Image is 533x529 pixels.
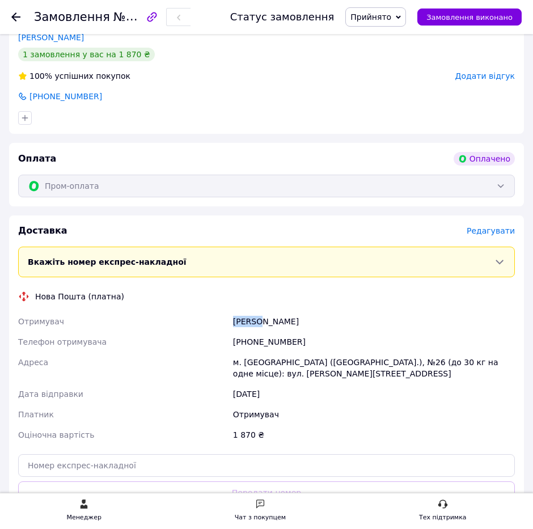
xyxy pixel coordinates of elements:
[18,70,130,82] div: успішних покупок
[18,410,54,419] span: Платник
[18,153,56,164] span: Оплата
[231,311,517,332] div: [PERSON_NAME]
[18,317,64,326] span: Отримувач
[454,152,515,166] div: Оплачено
[113,10,194,24] span: №359524474
[419,512,467,523] div: Тех підтримка
[231,384,517,404] div: [DATE]
[18,48,155,61] div: 1 замовлення у вас на 1 870 ₴
[18,454,515,477] input: Номер експрес-накладної
[235,512,286,523] div: Чат з покупцем
[29,71,52,81] span: 100%
[18,225,67,236] span: Доставка
[28,257,187,266] span: Вкажіть номер експрес-накладної
[34,10,110,24] span: Замовлення
[18,430,94,439] span: Оціночна вартість
[17,91,103,102] a: [PHONE_NUMBER]
[350,12,391,22] span: Прийнято
[11,11,20,23] div: Повернутися назад
[32,291,127,302] div: Нова Пошта (платна)
[231,404,517,425] div: Отримувач
[18,358,48,367] span: Адреса
[231,332,517,352] div: [PHONE_NUMBER]
[455,71,515,81] span: Додати відгук
[66,512,101,523] div: Менеджер
[230,11,335,23] div: Статус замовлення
[18,390,83,399] span: Дата відправки
[28,91,103,102] span: [PHONE_NUMBER]
[467,226,515,235] span: Редагувати
[231,425,517,445] div: 1 870 ₴
[417,9,522,26] button: Замовлення виконано
[426,13,513,22] span: Замовлення виконано
[231,352,517,384] div: м. [GEOGRAPHIC_DATA] ([GEOGRAPHIC_DATA].), №26 (до 30 кг на одне місце): вул. [PERSON_NAME][STREE...
[18,33,84,42] a: [PERSON_NAME]
[18,337,107,346] span: Телефон отримувача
